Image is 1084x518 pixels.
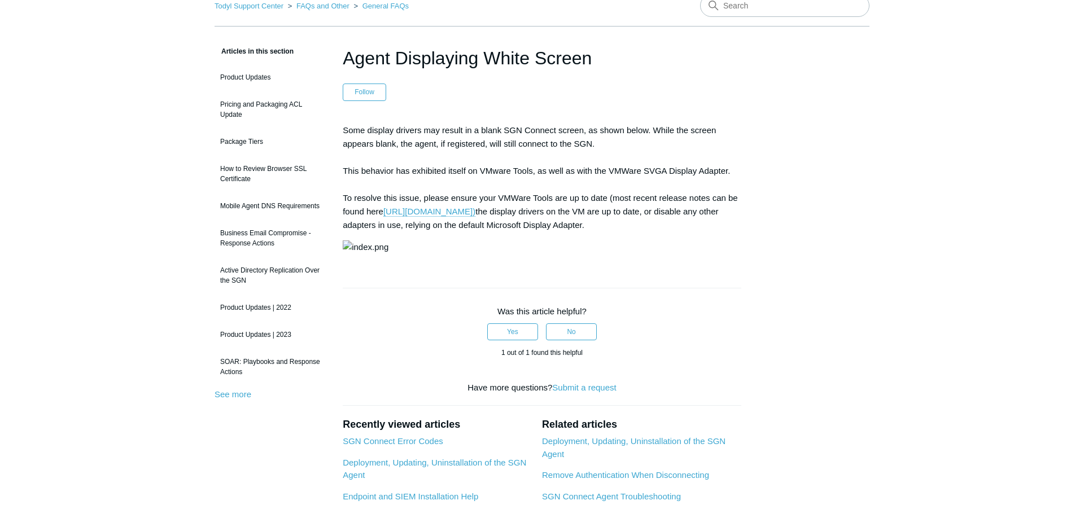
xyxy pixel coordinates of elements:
img: index.png [343,240,388,254]
a: Pricing and Packaging ACL Update [215,94,326,125]
a: Product Updates | 2022 [215,297,326,318]
span: Was this article helpful? [497,306,587,316]
a: SGN Connect Error Codes [343,436,443,446]
a: Submit a request [552,383,616,392]
a: Mobile Agent DNS Requirements [215,195,326,217]
a: SOAR: Playbooks and Response Actions [215,351,326,383]
a: Product Updates | 2023 [215,324,326,345]
span: Articles in this section [215,47,294,55]
button: Follow Article [343,84,386,100]
a: Deployment, Updating, Uninstallation of the SGN Agent [343,458,526,480]
p: Some display drivers may result in a blank SGN Connect screen, as shown below. While the screen a... [343,124,741,232]
a: Active Directory Replication Over the SGN [215,260,326,291]
a: How to Review Browser SSL Certificate [215,158,326,190]
a: General FAQs [362,2,409,10]
h1: Agent Displaying White Screen [343,45,741,72]
h2: Related articles [542,417,741,432]
li: Todyl Support Center [215,2,286,10]
a: Todyl Support Center [215,2,283,10]
button: This article was not helpful [546,323,597,340]
a: Package Tiers [215,131,326,152]
span: 1 out of 1 found this helpful [501,349,583,357]
a: Deployment, Updating, Uninstallation of the SGN Agent [542,436,725,459]
a: Business Email Compromise - Response Actions [215,222,326,254]
a: SGN Connect Agent Troubleshooting [542,491,681,501]
li: General FAQs [352,2,409,10]
a: Product Updates [215,67,326,88]
h2: Recently viewed articles [343,417,531,432]
button: This article was helpful [487,323,538,340]
li: FAQs and Other [286,2,352,10]
a: Remove Authentication When Disconnecting [542,470,709,480]
a: FAQs and Other [296,2,349,10]
a: [URL][DOMAIN_NAME]) [383,207,475,217]
a: See more [215,389,251,399]
a: Endpoint and SIEM Installation Help [343,491,478,501]
div: Have more questions? [343,381,741,394]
